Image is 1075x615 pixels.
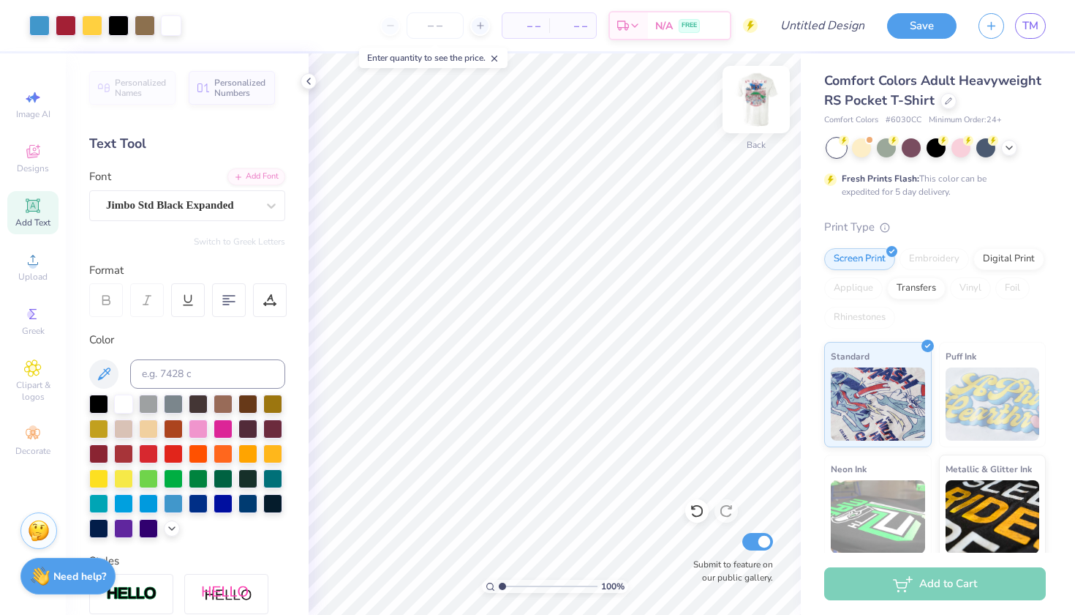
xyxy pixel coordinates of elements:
span: 100 % [601,580,625,593]
img: Standard [831,368,925,441]
input: – – [407,12,464,39]
span: Image AI [16,108,50,120]
input: e.g. 7428 c [130,359,285,389]
div: Foil [995,277,1030,299]
strong: Need help? [53,570,106,584]
div: Applique [824,277,883,299]
img: Puff Ink [946,368,1040,441]
a: TM [1015,13,1046,39]
span: Decorate [15,445,50,457]
div: Transfers [887,277,946,299]
img: Neon Ink [831,480,925,553]
span: – – [511,18,540,34]
strong: Fresh Prints Flash: [842,173,919,184]
span: Clipart & logos [7,379,59,403]
span: Personalized Names [115,78,167,98]
div: This color can be expedited for 5 day delivery. [842,172,1022,198]
div: Digital Print [973,248,1044,270]
span: Metallic & Glitter Ink [946,461,1032,477]
label: Submit to feature on our public gallery. [685,558,773,584]
div: Styles [89,553,285,570]
span: Minimum Order: 24 + [929,114,1002,127]
div: Add Font [227,168,285,185]
span: # 6030CC [886,114,921,127]
div: Embroidery [899,248,969,270]
img: Shadow [201,585,252,603]
input: Untitled Design [769,11,876,40]
button: Switch to Greek Letters [194,236,285,247]
div: Print Type [824,219,1046,236]
div: Text Tool [89,134,285,154]
div: Vinyl [950,277,991,299]
span: – – [558,18,587,34]
span: FREE [682,20,697,31]
span: Designs [17,163,49,174]
div: Format [89,262,287,279]
div: Screen Print [824,248,895,270]
span: Standard [831,348,870,364]
button: Save [887,13,957,39]
span: Greek [22,325,45,337]
span: Comfort Colors [824,114,878,127]
span: TM [1022,18,1038,34]
div: Enter quantity to see the price. [359,48,508,68]
div: Back [747,138,766,152]
div: Color [89,332,285,348]
img: Metallic & Glitter Ink [946,480,1040,553]
img: Back [727,70,785,129]
img: Stroke [106,586,157,603]
span: Neon Ink [831,461,867,477]
span: N/A [655,18,673,34]
label: Font [89,168,111,185]
span: Add Text [15,217,50,228]
span: Upload [18,271,48,283]
div: Rhinestones [824,307,895,329]
span: Puff Ink [946,348,976,364]
span: Comfort Colors Adult Heavyweight RS Pocket T-Shirt [824,72,1041,109]
span: Personalized Numbers [214,78,266,98]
